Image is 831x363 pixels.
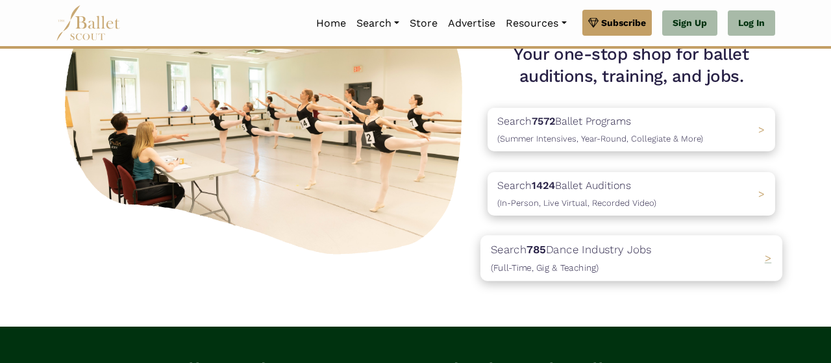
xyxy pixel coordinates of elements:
[351,10,404,37] a: Search
[311,10,351,37] a: Home
[527,243,545,256] b: 785
[497,177,656,210] p: Search Ballet Auditions
[404,10,443,37] a: Store
[488,172,775,216] a: Search1424Ballet Auditions(In-Person, Live Virtual, Recorded Video) >
[758,123,765,136] span: >
[601,16,646,30] span: Subscribe
[497,198,656,208] span: (In-Person, Live Virtual, Recorded Video)
[662,10,717,36] a: Sign Up
[588,16,599,30] img: gem.svg
[488,236,775,280] a: Search785Dance Industry Jobs(Full-Time, Gig & Teaching) >
[488,44,775,88] h1: Your one-stop shop for ballet auditions, training, and jobs.
[497,134,703,144] span: (Summer Intensives, Year-Round, Collegiate & More)
[491,262,599,273] span: (Full-Time, Gig & Teaching)
[532,115,555,127] b: 7572
[582,10,652,36] a: Subscribe
[491,241,652,276] p: Search Dance Industry Jobs
[532,179,555,192] b: 1424
[728,10,775,36] a: Log In
[758,188,765,200] span: >
[488,108,775,151] a: Search7572Ballet Programs(Summer Intensives, Year-Round, Collegiate & More)>
[501,10,571,37] a: Resources
[765,252,772,265] span: >
[443,10,501,37] a: Advertise
[497,113,703,146] p: Search Ballet Programs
